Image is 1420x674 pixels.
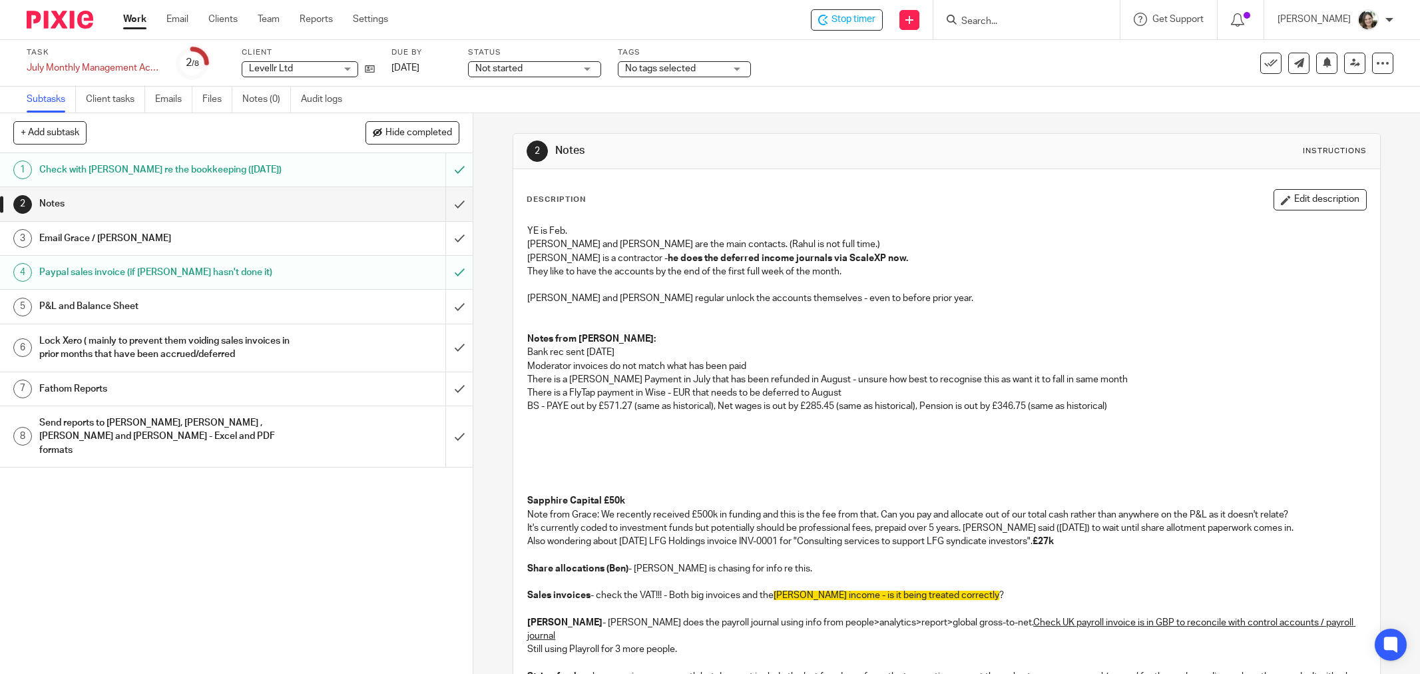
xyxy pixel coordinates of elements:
p: BS - PAYE out by £571.27 (same as historical), Net wages is out by £285.45 (same as historical), ... [527,400,1366,413]
input: Search [960,16,1080,28]
small: /8 [192,60,199,67]
label: Task [27,47,160,58]
div: 5 [13,298,32,316]
span: No tags selected [625,64,696,73]
p: Still using Playroll for 3 more people. [527,643,1366,656]
div: 7 [13,380,32,398]
button: Edit description [1274,189,1367,210]
p: [PERSON_NAME] and [PERSON_NAME] regular unlock the accounts themselves - even to before prior year. [527,292,1366,305]
a: Files [202,87,232,113]
div: 8 [13,427,32,446]
label: Status [468,47,601,58]
p: - [PERSON_NAME] does the payroll journal using info from people>analytics>report>global gross-to-... [527,616,1366,643]
button: + Add subtask [13,121,87,144]
strong: £27k [1033,537,1054,546]
p: Description [527,194,586,205]
a: Notes (0) [242,87,291,113]
a: Clients [208,13,238,26]
div: 4 [13,263,32,282]
div: 1 [13,161,32,179]
strong: Notes from [PERSON_NAME]: [527,334,656,344]
p: - check the VAT!!! - Both big invoices and the ? [527,589,1366,602]
h1: Paypal sales invoice (if [PERSON_NAME] hasn't done it) [39,262,302,282]
p: They like to have the accounts by the end of the first full week of the month. [527,265,1366,278]
h1: P&L and Balance Sheet [39,296,302,316]
p: [PERSON_NAME] and [PERSON_NAME] are the main contacts. (Rahul is not full time.) [527,238,1366,251]
strong: Sales invoices [527,591,591,600]
strong: Sapphire Capital £50k [527,496,625,506]
label: Tags [618,47,751,58]
p: Also wondering about [DATE] LFG Holdings invoice INV-0001 for "Consulting services to support LFG... [527,535,1366,548]
h1: Email Grace / [PERSON_NAME] [39,228,302,248]
h1: Fathom Reports [39,379,302,399]
p: - [PERSON_NAME] is chasing for info re this. [527,562,1366,575]
a: Settings [353,13,388,26]
h1: Notes [555,144,975,158]
a: Work [123,13,146,26]
span: Get Support [1152,15,1204,24]
a: Team [258,13,280,26]
span: [PERSON_NAME] income - is it being treated correctly [774,591,999,600]
div: July Monthly Management Accounts - Levellr [27,61,160,75]
div: Levellr Ltd - July Monthly Management Accounts - Levellr [811,9,883,31]
span: Not started [475,64,523,73]
p: There is a FlyTap payment in Wise - EUR that needs to be deferred to August [527,386,1366,400]
p: Bank rec sent [DATE] [527,346,1366,359]
span: Hide completed [385,128,452,139]
div: 2 [186,55,199,71]
strong: [PERSON_NAME] [527,618,602,627]
a: Audit logs [301,87,352,113]
p: [PERSON_NAME] is a contractor - [527,252,1366,265]
p: YE is Feb. [527,224,1366,238]
span: Levellr Ltd [249,64,293,73]
span: Stop timer [831,13,875,27]
div: 6 [13,338,32,357]
u: Check UK payroll invoice is in GBP to reconcile with control accounts / payroll journal [527,618,1355,641]
img: Pixie [27,11,93,29]
a: Emails [155,87,192,113]
p: Note from Grace: We recently received £500k in funding and this is the fee from that. Can you pay... [527,508,1366,521]
h1: Check with [PERSON_NAME] re the bookkeeping ([DATE]) [39,160,302,180]
p: [PERSON_NAME] [1278,13,1351,26]
strong: Share allocations (Ben) [527,564,628,573]
p: It's currently coded to investment funds but potentially should be professional fees, prepaid ove... [527,521,1366,535]
div: 2 [13,195,32,214]
p: There is a [PERSON_NAME] Payment in July that has been refunded in August - unsure how best to re... [527,373,1366,386]
span: [DATE] [391,63,419,73]
a: Reports [300,13,333,26]
h1: Send reports to [PERSON_NAME], [PERSON_NAME] , [PERSON_NAME] and [PERSON_NAME] - Excel and PDF fo... [39,413,302,460]
h1: Notes [39,194,302,214]
button: Hide completed [365,121,459,144]
label: Due by [391,47,451,58]
img: barbara-raine-.jpg [1357,9,1379,31]
a: Client tasks [86,87,145,113]
label: Client [242,47,375,58]
strong: he does the deferred income journals via ScaleXP now. [668,254,908,263]
div: 2 [527,141,548,162]
div: 3 [13,229,32,248]
div: Instructions [1303,146,1367,157]
a: Subtasks [27,87,76,113]
h1: Lock Xero ( mainly to prevent them voiding sales invoices in prior months that have been accrued/... [39,331,302,365]
a: Email [166,13,188,26]
p: Moderator invoices do not match what has been paid [527,360,1366,373]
